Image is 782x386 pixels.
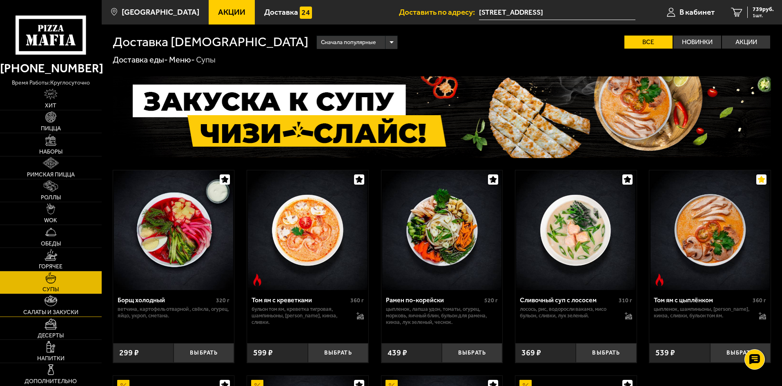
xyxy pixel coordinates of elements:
[399,8,479,16] span: Доставить по адресу:
[654,306,751,319] p: цыпленок, шампиньоны, [PERSON_NAME], кинза, сливки, бульон том ям.
[386,306,498,326] p: цыпленок, лапша удон, томаты, огурец, морковь, яичный блин, бульон для рамена, кинза, лук зеленый...
[479,5,635,20] input: Ваш адрес доставки
[521,349,541,357] span: 369 ₽
[382,170,501,290] img: Рамен по-корейски
[655,349,675,357] span: 539 ₽
[253,349,273,357] span: 599 ₽
[653,274,666,286] img: Острое блюдо
[442,343,502,363] button: Выбрать
[651,170,770,290] img: Том ям с цыплёнком
[252,306,348,326] p: бульон том ям, креветка тигровая, шампиньоны, [PERSON_NAME], кинза, сливки.
[520,306,617,319] p: лосось, рис, водоросли вакамэ, мисо бульон, сливки, лук зеленый.
[216,297,229,304] span: 320 г
[516,170,635,290] img: Сливочный суп с лососем
[673,36,722,49] label: Новинки
[41,126,61,132] span: Пицца
[321,35,376,50] span: Сначала популярные
[753,7,774,12] span: 739 руб.
[710,343,771,363] button: Выбрать
[113,170,234,290] a: Борщ холодный
[753,297,766,304] span: 360 г
[113,36,308,49] h1: Доставка [DEMOGRAPHIC_DATA]
[39,149,62,155] span: Наборы
[515,170,637,290] a: Сливочный суп с лососем
[174,343,234,363] button: Выбрать
[484,297,498,304] span: 520 г
[218,8,245,16] span: Акции
[247,170,368,290] a: Острое блюдоТом ям с креветками
[27,172,75,178] span: Римская пицца
[119,349,139,357] span: 299 ₽
[381,170,503,290] a: Рамен по-корейски
[118,296,214,304] div: Борщ холодный
[113,55,168,65] a: Доставка еды-
[114,170,233,290] img: Борщ холодный
[576,343,636,363] button: Выбрать
[388,349,407,357] span: 439 ₽
[41,195,61,201] span: Роллы
[45,103,56,109] span: Хит
[479,5,635,20] span: посёлок Парголово, Толубеевский проезд, 26к1, подъезд 1
[520,296,617,304] div: Сливочный суп с лососем
[722,36,770,49] label: Акции
[25,379,77,384] span: Дополнительно
[38,333,64,339] span: Десерты
[37,356,65,361] span: Напитки
[624,36,673,49] label: Все
[23,310,78,315] span: Салаты и закуски
[118,306,230,319] p: ветчина, картофель отварной , свёкла, огурец, яйцо, укроп, сметана.
[196,55,216,65] div: Супы
[619,297,632,304] span: 310 г
[122,8,199,16] span: [GEOGRAPHIC_DATA]
[654,296,751,304] div: Том ям с цыплёнком
[680,8,715,16] span: В кабинет
[169,55,195,65] a: Меню-
[350,297,364,304] span: 360 г
[42,287,59,292] span: Супы
[386,296,483,304] div: Рамен по-корейски
[39,264,62,270] span: Горячее
[649,170,771,290] a: Острое блюдоТом ям с цыплёнком
[44,218,57,223] span: WOK
[251,274,263,286] img: Острое блюдо
[41,241,61,247] span: Обеды
[753,13,774,18] span: 1 шт.
[308,343,368,363] button: Выбрать
[248,170,367,290] img: Том ям с креветками
[300,7,312,19] img: 15daf4d41897b9f0e9f617042186c801.svg
[252,296,348,304] div: Том ям с креветками
[264,8,298,16] span: Доставка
